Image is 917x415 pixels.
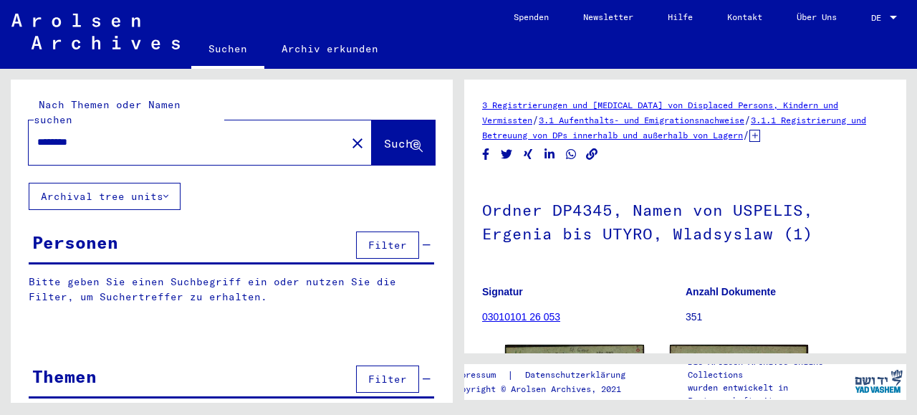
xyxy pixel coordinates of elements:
span: Suche [384,136,420,151]
p: Die Arolsen Archives Online-Collections [688,356,851,381]
p: Copyright © Arolsen Archives, 2021 [451,383,643,396]
button: Suche [372,120,435,165]
a: 3.1 Aufenthalts- und Emigrationsnachweise [539,115,744,125]
button: Archival tree units [29,183,181,210]
button: Share on Twitter [499,146,514,163]
b: Signatur [482,286,523,297]
span: Filter [368,239,407,252]
button: Share on Facebook [479,146,494,163]
div: | [451,368,643,383]
span: DE [871,13,887,23]
p: 351 [686,310,888,325]
div: Personen [32,229,118,255]
p: Bitte geben Sie einen Suchbegriff ein oder nutzen Sie die Filter, um Suchertreffer zu erhalten. [29,275,434,305]
a: 3 Registrierungen und [MEDICAL_DATA] von Displaced Persons, Kindern und Vermissten [482,100,838,125]
p: wurden entwickelt in Partnerschaft mit [688,381,851,407]
div: Themen [32,363,97,389]
button: Filter [356,232,419,259]
span: Filter [368,373,407,386]
span: / [744,113,751,126]
button: Share on LinkedIn [542,146,557,163]
span: / [743,128,749,141]
a: Archiv erkunden [264,32,395,66]
h1: Ordner DP4345, Namen von USPELIS, Ergenia bis UTYRO, Wladsyslaw (1) [482,177,888,264]
button: Share on WhatsApp [564,146,579,163]
a: Datenschutzerklärung [514,368,643,383]
img: Arolsen_neg.svg [11,14,180,49]
mat-icon: close [349,135,366,152]
b: Anzahl Dokumente [686,286,776,297]
a: 03010101 26 053 [482,311,560,323]
a: Impressum [451,368,507,383]
button: Filter [356,366,419,393]
button: Clear [343,128,372,157]
span: / [532,113,539,126]
mat-label: Nach Themen oder Namen suchen [34,98,181,126]
button: Share on Xing [521,146,536,163]
button: Copy link [585,146,600,163]
img: yv_logo.png [852,363,906,399]
a: Suchen [191,32,264,69]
